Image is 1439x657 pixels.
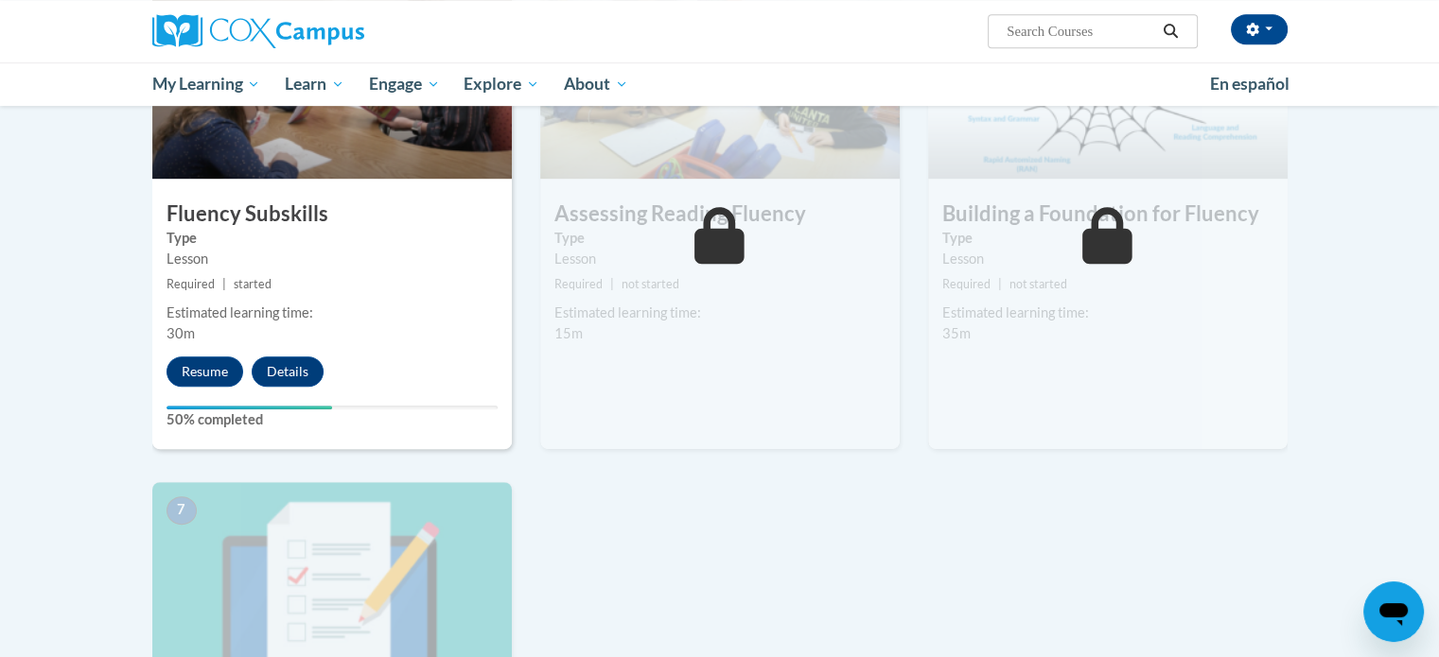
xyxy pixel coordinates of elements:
h3: Assessing Reading Fluency [540,199,900,229]
div: Estimated learning time: [942,303,1273,323]
span: 7 [167,496,197,525]
a: Engage [357,62,452,106]
label: Type [942,228,1273,249]
a: About [552,62,641,106]
button: Search [1156,20,1185,43]
span: | [998,277,1002,291]
span: | [222,277,226,291]
h3: Fluency Subskills [152,199,512,229]
button: Details [252,356,324,387]
span: Explore [464,73,539,95]
label: Type [167,228,498,249]
span: En español [1210,74,1290,94]
span: Learn [285,73,344,95]
input: Search Courses [1005,20,1156,43]
div: Lesson [167,249,498,269]
a: My Learning [140,62,273,106]
span: | [610,277,614,291]
div: Lesson [942,249,1273,269]
button: Resume [167,356,243,387]
img: Cox Campus [152,14,364,48]
div: Your progress [167,406,332,409]
div: Estimated learning time: [554,303,886,323]
div: Main menu [124,62,1316,106]
span: Required [942,277,991,291]
a: Cox Campus [152,14,512,48]
span: 15m [554,325,583,341]
span: 30m [167,325,195,341]
span: My Learning [151,73,260,95]
div: Estimated learning time: [167,303,498,323]
div: Lesson [554,249,886,269]
span: started [234,277,272,291]
a: Learn [272,62,357,106]
h3: Building a Foundation for Fluency [928,199,1288,229]
a: En español [1198,64,1302,104]
span: About [564,73,628,95]
a: Explore [451,62,552,106]
span: Engage [369,73,440,95]
span: not started [1009,277,1067,291]
span: 35m [942,325,971,341]
span: Required [554,277,603,291]
button: Account Settings [1231,14,1288,44]
label: 50% completed [167,409,498,430]
label: Type [554,228,886,249]
span: Required [167,277,215,291]
span: not started [622,277,679,291]
iframe: Button to launch messaging window [1363,581,1424,642]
